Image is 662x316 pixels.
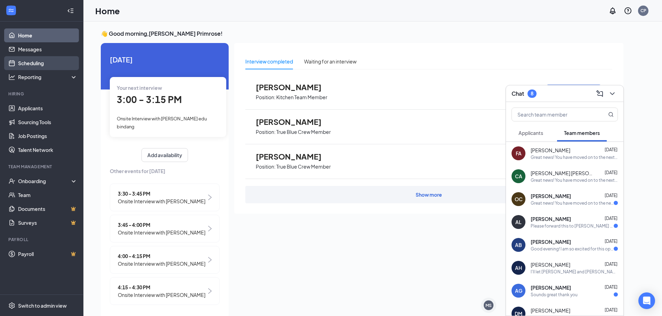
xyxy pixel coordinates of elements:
[118,221,205,229] span: 3:45 - 4:00 PM
[605,284,618,290] span: [DATE]
[18,202,77,216] a: DocumentsCrown
[110,167,220,175] span: Other events for [DATE]
[276,163,331,170] p: True Blue Crew Member
[531,147,570,154] span: [PERSON_NAME]
[640,8,646,14] div: CP
[18,42,77,56] a: Messages
[141,148,188,162] button: Add availability
[8,74,15,80] svg: Analysis
[531,269,618,275] div: I'll let [PERSON_NAME] and [PERSON_NAME] know to expect you.
[605,170,618,175] span: [DATE]
[531,307,570,314] span: [PERSON_NAME]
[605,193,618,198] span: [DATE]
[8,237,76,242] div: Payroll
[605,239,618,244] span: [DATE]
[531,215,571,222] span: [PERSON_NAME]
[118,197,205,205] span: Onsite Interview with [PERSON_NAME]
[512,108,594,121] input: Search team member
[256,94,276,101] p: Position:
[256,163,276,170] p: Position:
[18,188,77,202] a: Team
[515,196,523,203] div: OC
[596,89,604,98] svg: ComposeMessage
[95,5,120,17] h1: Home
[118,291,205,299] span: Onsite Interview with [PERSON_NAME]
[515,173,522,180] div: CA
[276,94,327,101] p: Kitchen Team Member
[531,177,618,183] div: Great news! You have moved on to the next stage of the application: Hiring Complete. We will reac...
[110,54,220,65] span: [DATE]
[18,302,67,309] div: Switch to admin view
[531,284,571,291] span: [PERSON_NAME]
[608,112,614,117] svg: MagnifyingGlass
[608,89,616,98] svg: ChevronDown
[638,292,655,309] div: Open Intercom Messenger
[117,94,182,105] span: 3:00 - 3:15 PM
[605,216,618,221] span: [DATE]
[117,85,162,91] span: Your next interview
[607,88,618,99] button: ChevronDown
[515,219,522,225] div: AL
[8,178,15,185] svg: UserCheck
[256,152,332,161] span: [PERSON_NAME]
[118,260,205,267] span: Onsite Interview with [PERSON_NAME]
[605,262,618,267] span: [DATE]
[18,74,78,80] div: Reporting
[531,261,570,268] span: [PERSON_NAME]
[18,115,77,129] a: Sourcing Tools
[531,154,618,160] div: Great news! You have moved on to the next stage of the application: Hiring Complete. We will reac...
[8,91,76,97] div: Hiring
[101,30,623,37] h3: 👋 Good morning, [PERSON_NAME] Primrose !
[512,90,524,97] h3: Chat
[485,302,492,308] div: MS
[516,150,522,157] div: FA
[18,178,72,185] div: Onboarding
[531,223,614,229] div: Please forward this to [PERSON_NAME] at [PHONE_NUMBER]. Thx!
[118,283,205,291] span: 4:15 - 4:30 PM
[8,302,15,309] svg: Settings
[515,241,522,248] div: AB
[118,190,205,197] span: 3:30 - 3:45 PM
[531,200,614,206] div: Great news! You have moved on to the next stage of the application: Hiring Complete. We will reac...
[546,85,602,100] button: Move to next stage
[245,58,293,65] div: Interview completed
[594,88,605,99] button: ComposeMessage
[67,7,74,14] svg: Collapse
[18,216,77,230] a: SurveysCrown
[18,143,77,157] a: Talent Network
[118,252,205,260] span: 4:00 - 4:15 PM
[531,292,578,298] div: Sounds great thank you
[605,307,618,313] span: [DATE]
[608,7,617,15] svg: Notifications
[276,129,331,135] p: True Blue Crew Member
[256,129,276,135] p: Position:
[416,191,442,198] div: Show more
[117,116,207,129] span: Onsite Interview with [PERSON_NAME] edu bindang
[256,83,332,92] span: [PERSON_NAME]
[531,193,571,199] span: [PERSON_NAME]
[18,129,77,143] a: Job Postings
[531,246,614,252] div: Good evening! I am so excited for this opportunity and for the next steps.
[8,164,76,170] div: Team Management
[605,147,618,152] span: [DATE]
[531,91,533,96] div: 8
[118,229,205,236] span: Onsite Interview with [PERSON_NAME]
[531,170,593,177] span: [PERSON_NAME] [PERSON_NAME]
[18,28,77,42] a: Home
[18,247,77,261] a: PayrollCrown
[518,130,543,136] span: Applicants
[256,117,332,126] span: [PERSON_NAME]
[531,238,571,245] span: [PERSON_NAME]
[515,287,522,294] div: AG
[515,264,522,271] div: AH
[304,58,357,65] div: Waiting for an interview
[18,56,77,70] a: Scheduling
[8,7,15,14] svg: WorkstreamLogo
[564,130,600,136] span: Team members
[624,7,632,15] svg: QuestionInfo
[18,101,77,115] a: Applicants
